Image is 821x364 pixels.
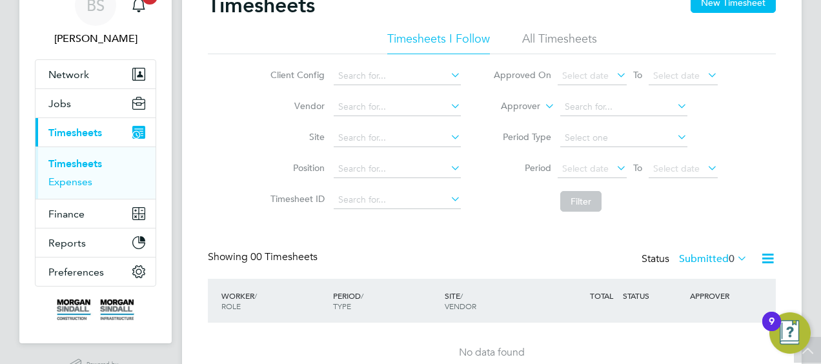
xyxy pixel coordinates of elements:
div: STATUS [620,284,687,307]
span: ROLE [221,301,241,311]
button: Preferences [35,258,156,286]
input: Search for... [334,129,461,147]
button: Jobs [35,89,156,117]
span: 00 Timesheets [250,250,318,263]
div: No data found [221,346,763,359]
span: VENDOR [445,301,476,311]
span: TOTAL [590,290,613,301]
img: morgansindall-logo-retina.png [57,299,134,320]
label: Period [493,162,551,174]
div: SITE [441,284,553,318]
input: Select one [560,129,687,147]
span: Select date [562,70,609,81]
span: Reports [48,237,86,249]
input: Search for... [334,67,461,85]
span: / [254,290,257,301]
label: Submitted [679,252,747,265]
span: Timesheets [48,126,102,139]
span: Select date [653,70,700,81]
button: Open Resource Center, 9 new notifications [769,312,811,354]
label: Vendor [267,100,325,112]
input: Search for... [334,98,461,116]
button: Finance [35,199,156,228]
input: Search for... [334,191,461,209]
span: To [629,66,646,83]
span: Jobs [48,97,71,110]
label: Approver [482,100,540,113]
li: All Timesheets [522,31,597,54]
a: Go to home page [35,299,156,320]
input: Search for... [560,98,687,116]
label: Position [267,162,325,174]
span: Finance [48,208,85,220]
div: Status [642,250,750,268]
button: Network [35,60,156,88]
span: Select date [562,163,609,174]
span: Preferences [48,266,104,278]
span: Barney Sparrow [35,31,156,46]
span: Network [48,68,89,81]
div: WORKER [218,284,330,318]
div: APPROVER [687,284,754,307]
label: Site [267,131,325,143]
span: TYPE [333,301,351,311]
span: To [629,159,646,176]
div: PERIOD [330,284,441,318]
span: / [361,290,363,301]
span: Select date [653,163,700,174]
a: Expenses [48,176,92,188]
div: Showing [208,250,320,264]
label: Approved On [493,69,551,81]
div: Timesheets [35,147,156,199]
span: 0 [729,252,735,265]
label: Timesheet ID [267,193,325,205]
span: / [460,290,463,301]
label: Period Type [493,131,551,143]
a: Timesheets [48,157,102,170]
button: Reports [35,228,156,257]
input: Search for... [334,160,461,178]
label: Client Config [267,69,325,81]
div: 9 [769,321,775,338]
button: Filter [560,191,602,212]
button: Timesheets [35,118,156,147]
li: Timesheets I Follow [387,31,490,54]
